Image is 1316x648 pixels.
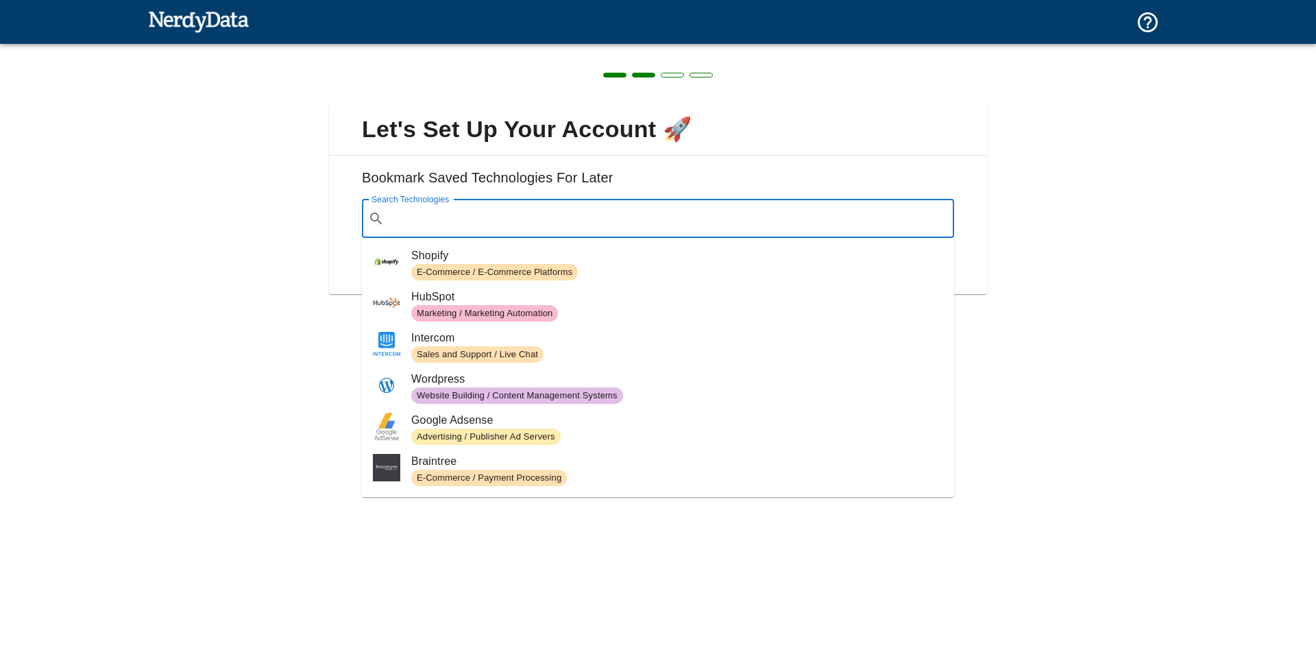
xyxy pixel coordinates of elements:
span: Shopify [411,248,943,264]
span: HubSpot [411,289,943,305]
span: Intercom [411,330,943,346]
span: E-Commerce / E-Commerce Platforms [411,266,578,279]
img: NerdyData.com [148,8,249,35]
label: Search Technologies [371,193,449,205]
span: Braintree [411,453,943,470]
span: Let's Set Up Your Account 🚀 [340,115,976,144]
h6: Bookmark Saved Technologies For Later [340,167,976,200]
button: Support and Documentation [1128,2,1168,43]
span: Advertising / Publisher Ad Servers [411,431,561,444]
span: Google Adsense [411,412,943,429]
span: Website Building / Content Management Systems [411,389,623,403]
span: E-Commerce / Payment Processing [411,472,567,485]
span: Woocommerce [411,494,943,511]
span: Wordpress [411,371,943,387]
span: Marketing / Marketing Automation [411,307,558,320]
span: Sales and Support / Live Chat [411,348,544,361]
